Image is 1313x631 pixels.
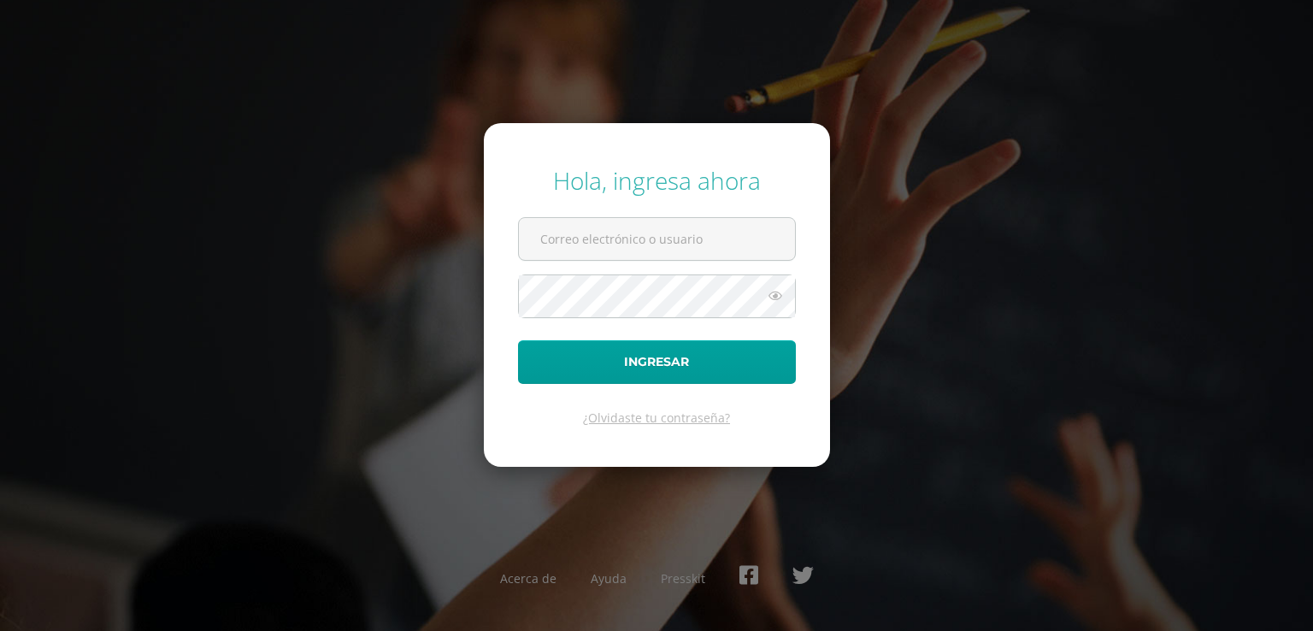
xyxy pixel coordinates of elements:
button: Ingresar [518,340,796,384]
a: ¿Olvidaste tu contraseña? [583,410,730,426]
a: Ayuda [591,570,627,587]
div: Hola, ingresa ahora [518,164,796,197]
a: Acerca de [500,570,556,587]
input: Correo electrónico o usuario [519,218,795,260]
a: Presskit [661,570,705,587]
